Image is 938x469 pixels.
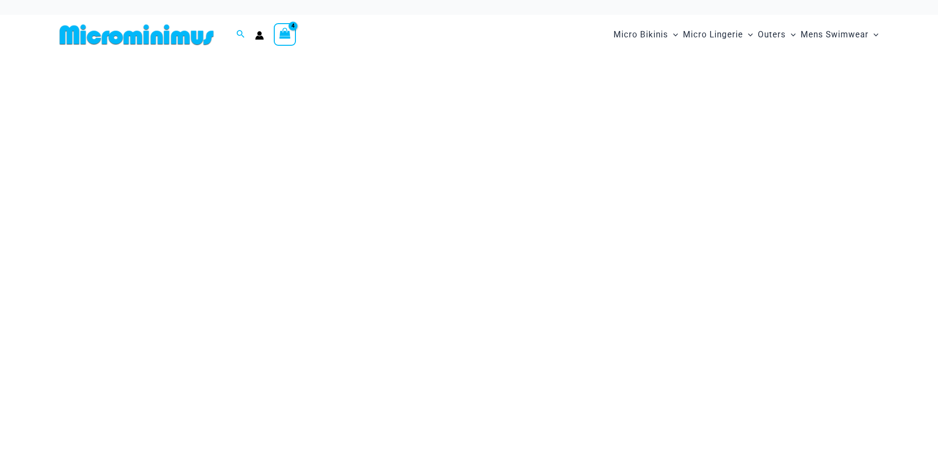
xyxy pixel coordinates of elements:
[255,31,264,40] a: Account icon link
[611,20,680,50] a: Micro BikinisMenu ToggleMenu Toggle
[610,18,883,51] nav: Site Navigation
[755,20,798,50] a: OutersMenu ToggleMenu Toggle
[668,22,678,47] span: Menu Toggle
[56,24,218,46] img: MM SHOP LOGO FLAT
[743,22,753,47] span: Menu Toggle
[801,22,869,47] span: Mens Swimwear
[869,22,878,47] span: Menu Toggle
[614,22,668,47] span: Micro Bikinis
[786,22,796,47] span: Menu Toggle
[236,29,245,41] a: Search icon link
[758,22,786,47] span: Outers
[680,20,755,50] a: Micro LingerieMenu ToggleMenu Toggle
[683,22,743,47] span: Micro Lingerie
[274,23,296,46] a: View Shopping Cart, 4 items
[798,20,881,50] a: Mens SwimwearMenu ToggleMenu Toggle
